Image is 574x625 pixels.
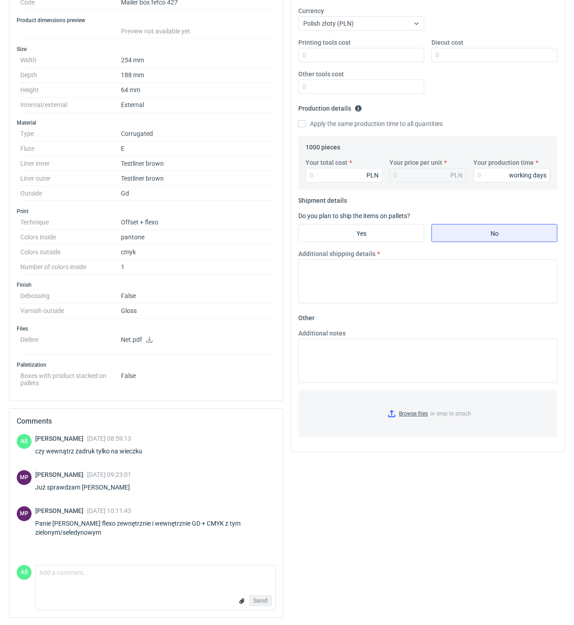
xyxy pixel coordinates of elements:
dt: Width [20,53,121,68]
dd: 1 [121,260,272,275]
dt: Number of colors inside [20,260,121,275]
dt: Flute [20,141,121,156]
label: Additional shipping details [298,249,375,258]
figcaption: MP [17,470,32,485]
button: Send [249,595,272,606]
dd: Gd [121,186,272,201]
dd: 64 mm [121,83,272,98]
legend: Other [298,311,315,322]
dt: Colors inside [20,230,121,245]
div: czy wewnątrz zadruk tylko na wieczku [35,447,153,456]
div: Już sprawdzam [PERSON_NAME] [35,483,141,492]
label: Additional notes [298,329,346,338]
dd: Testliner brown [121,171,272,186]
label: Do you plan to ship the items on pallets? [298,212,410,219]
dd: False [121,368,272,387]
dt: Type [20,126,121,141]
span: Polish złoty (PLN) [303,20,354,27]
span: [PERSON_NAME] [35,471,87,478]
span: Preview not available yet. [121,28,192,35]
figcaption: MP [17,506,32,521]
h3: Product dimensions preview [17,17,276,24]
input: 0 [298,48,424,62]
div: Michał Palasek [17,506,32,521]
figcaption: AŚ [17,434,32,449]
input: 0 [431,48,557,62]
dt: Boxes with product stacked on pallets [20,368,121,387]
div: working days [509,171,546,180]
div: Panie [PERSON_NAME] flexo zewnętrznie i wewnętrznie GD + CMYK z tym zielonym/seledynowym [35,519,276,537]
dt: Technique [20,215,121,230]
p: Net.pdf [121,336,272,344]
dd: E [121,141,272,156]
dt: Height [20,83,121,98]
h3: Print [17,208,276,215]
label: Other tools cost [298,70,344,79]
label: No [431,224,557,242]
dd: cmyk [121,245,272,260]
h2: Comments [17,416,276,427]
label: Your price per unit [389,158,442,167]
h3: Material [17,119,276,126]
label: Currency [298,6,324,15]
dt: Liner outer [20,171,121,186]
dd: 188 mm [121,68,272,83]
dd: 254 mm [121,53,272,68]
h3: Files [17,325,276,332]
span: [DATE] 08:59:13 [87,435,131,442]
dt: Varnish outside [20,303,121,318]
dt: Dieline [20,332,121,354]
dt: Outside [20,186,121,201]
dt: Debossing [20,289,121,303]
dd: Corrugated [121,126,272,141]
label: Yes [298,224,424,242]
dd: False [121,289,272,303]
h3: Size [17,46,276,53]
div: PLN [366,171,379,180]
dt: Internal/external [20,98,121,112]
dd: Gloss [121,303,272,318]
input: 0 [473,168,550,182]
label: Diecut cost [431,38,463,47]
div: PLN [450,171,463,180]
input: 0 [298,79,424,94]
dd: Testliner brown [121,156,272,171]
legend: Shipment details [298,193,347,204]
legend: 1000 pieces [306,140,340,151]
label: or drop to attach [299,391,557,437]
label: Your total cost [306,158,347,167]
input: 0 [306,168,382,182]
div: Michał Palasek [17,470,32,485]
dt: Depth [20,68,121,83]
dd: Offset + flexo [121,215,272,230]
span: [DATE] 09:23:01 [87,471,131,478]
label: Your production time [473,158,534,167]
div: Adrian Świerżewski [17,565,32,580]
figcaption: AŚ [17,565,32,580]
span: [PERSON_NAME] [35,435,87,442]
dt: Liner inner [20,156,121,171]
dd: External [121,98,272,112]
legend: Production details [298,101,362,112]
h3: Palletization [17,361,276,368]
dd: pantone [121,230,272,245]
h3: Finish [17,281,276,289]
div: Adrian Świerżewski [17,434,32,449]
span: Send [253,597,268,604]
label: Apply the same production time to all quantities [298,119,443,128]
dt: Colors outside [20,245,121,260]
span: [DATE] 10:11:43 [87,507,131,514]
span: [PERSON_NAME] [35,507,87,514]
label: Printing tools cost [298,38,351,47]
